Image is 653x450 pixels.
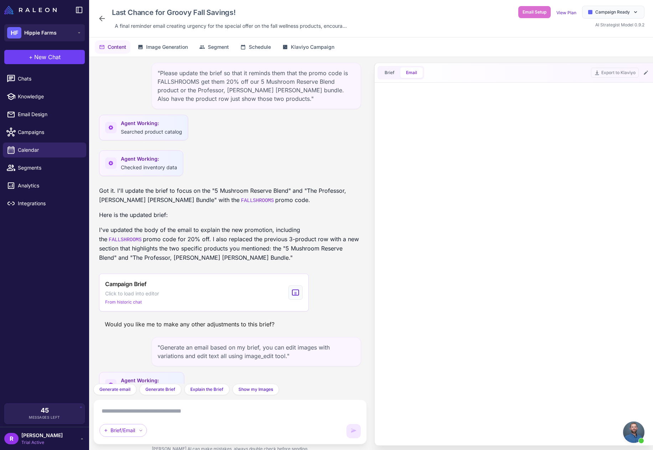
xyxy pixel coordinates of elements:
div: Brief/Email [99,424,147,437]
button: Brief [379,67,400,78]
button: HFHippie Farms [4,24,85,41]
span: Email Setup [523,9,546,15]
a: Knowledge [3,89,86,104]
div: "Please update the brief so that it reminds them that the promo code is FALLSHROOMS get them 20% ... [151,63,361,109]
button: Export to Klaviyo [591,68,639,78]
button: Show my Images [232,384,279,395]
button: Edit Email [642,68,650,77]
span: Klaviyo Campaign [291,43,334,51]
span: Segments [18,164,81,172]
div: Would you like me to make any other adjustments to this brief? [99,317,280,331]
span: 45 [41,407,49,414]
span: Knowledge [18,93,81,100]
a: Chats [3,71,86,86]
button: Klaviyo Campaign [278,40,339,54]
code: FALLSHROOMS [240,197,275,204]
span: Generate Brief [145,386,175,393]
span: Campaign Brief [105,280,146,288]
a: Segments [3,160,86,175]
span: Calendar [18,146,81,154]
button: Email [400,67,423,78]
button: Schedule [236,40,275,54]
span: Image Generation [146,43,188,51]
span: Hippie Farms [24,29,57,37]
span: Chats [18,75,81,83]
span: Email Design [18,110,81,118]
span: New Chat [34,53,61,61]
span: Generate email [99,386,130,393]
button: Segment [195,40,233,54]
span: Checked inventory data [121,164,177,170]
span: A final reminder email creating urgency for the special offer on the fall wellness products, enco... [115,22,347,30]
span: AI Strategist Model 0.9.2 [595,22,644,27]
span: Schedule [249,43,271,51]
span: Explain the Brief [190,386,223,393]
p: Got it. I'll update the brief to focus on the "5 Mushroom Reserve Blend" and "The Professor, [PER... [99,186,361,205]
span: [PERSON_NAME] [21,431,63,439]
button: +New Chat [4,50,85,64]
span: Integrations [18,200,81,207]
div: Open chat [623,421,644,443]
span: Show my Images [238,386,273,393]
div: HF [7,27,21,38]
a: Email Design [3,107,86,122]
a: Calendar [3,143,86,157]
span: From historic chat [105,299,142,305]
button: Content [95,40,130,54]
span: Agent Working: [121,119,182,127]
div: "Generate an email based on my brief, you can edit images with variations and edit text all using... [151,337,361,366]
div: Click to edit campaign name [109,6,350,19]
span: Content [108,43,126,51]
button: Image Generation [133,40,192,54]
button: Explain the Brief [184,384,230,395]
a: Raleon Logo [4,6,60,14]
span: Campaign Ready [595,9,630,15]
a: Analytics [3,178,86,193]
span: Segment [208,43,229,51]
span: Searched product catalog [121,129,182,135]
div: R [4,433,19,444]
p: Here is the updated brief: [99,210,361,219]
a: Campaigns [3,125,86,140]
button: Generate email [93,384,137,395]
div: Click to edit description [112,21,350,31]
span: + [29,53,33,61]
span: Trial Active [21,439,63,446]
a: View Plan [556,10,576,15]
button: Email Setup [518,6,551,18]
span: Agent Working: [121,155,177,163]
code: FALLSHROOMS [107,236,143,243]
span: Messages Left [29,415,60,420]
a: Integrations [3,196,86,211]
span: Analytics [18,182,81,190]
span: Agent Working: [121,377,178,384]
p: I've updated the body of the email to explain the new promotion, including the promo code for 20%... [99,225,361,262]
span: Campaigns [18,128,81,136]
img: Raleon Logo [4,6,57,14]
button: Generate Brief [139,384,181,395]
span: Click to load into editor [105,290,159,298]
